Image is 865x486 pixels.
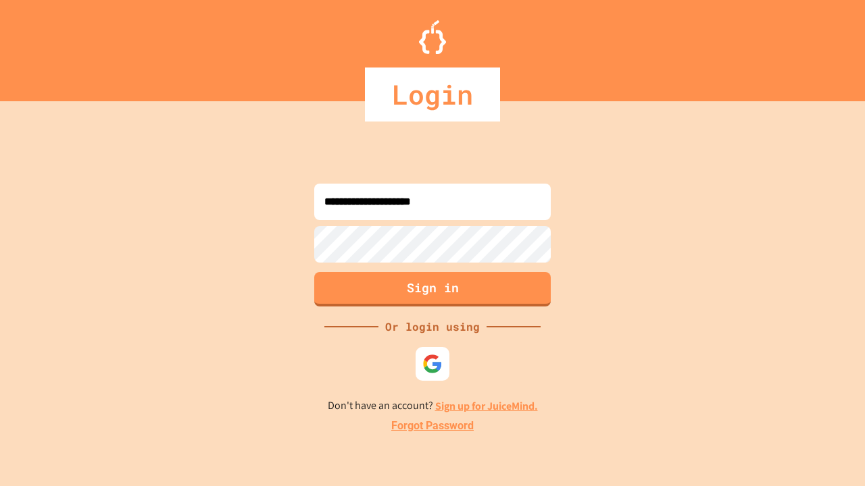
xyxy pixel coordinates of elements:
p: Don't have an account? [328,398,538,414]
a: Forgot Password [391,418,474,434]
div: Login [365,67,500,122]
img: Logo.svg [419,20,446,54]
img: google-icon.svg [422,354,443,374]
a: Sign up for JuiceMind. [435,399,538,413]
div: Or login using [378,319,487,335]
button: Sign in [314,272,551,306]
